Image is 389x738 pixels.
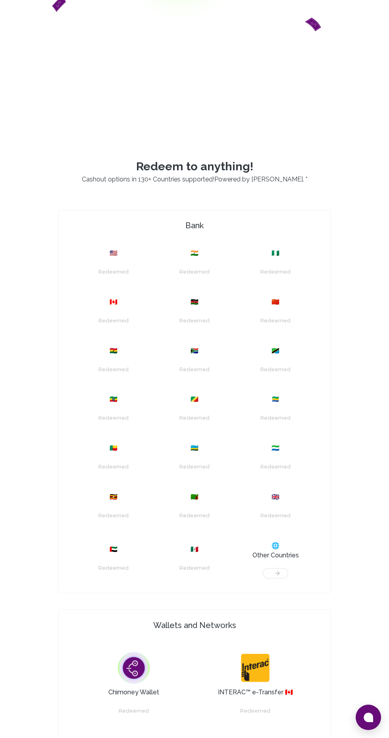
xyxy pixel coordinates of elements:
h3: Chimoney Wallet [108,688,159,697]
span: 🇳🇬 [272,249,279,258]
span: 🇿🇦 [191,346,198,356]
span: 🇷🇼 [191,443,198,453]
span: 🇪🇹 [110,395,117,404]
span: 🇧🇯 [110,443,117,453]
h3: INTERAC™ e-Transfer 🇨🇦 [218,688,293,697]
h3: Other Countries [252,551,299,560]
span: 🇬🇦 [272,395,279,404]
span: 🇨🇳 [272,297,279,307]
img: dollar globe [114,648,154,688]
span: 🇬🇧 [272,492,279,502]
h4: Wallets and Networks [62,620,327,631]
span: 🇦🇪 [110,545,117,554]
span: 🇹🇿 [272,346,279,356]
p: Redeem to anything! [48,160,341,173]
span: 🇬🇭 [110,346,117,356]
span: 🌐 [272,541,279,551]
a: Powered by [PERSON_NAME] [214,175,303,183]
span: 🇨🇬 [191,395,198,404]
span: 🇿🇲 [191,492,198,502]
p: Cashout options in 130+ Countries supported! . * [48,175,341,184]
span: 🇲🇽 [191,545,198,554]
span: 🇨🇦 [110,297,117,307]
span: 🇮🇳 [191,249,198,258]
button: Open chat window [356,705,381,730]
span: 🇺🇬 [110,492,117,502]
span: 🇸🇱 [272,443,279,453]
span: 🇰🇪 [191,297,198,307]
img: dollar globe [235,648,275,688]
h4: Bank [62,220,327,231]
span: 🇺🇸 [110,249,117,258]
